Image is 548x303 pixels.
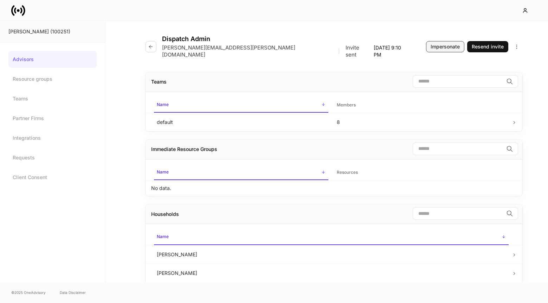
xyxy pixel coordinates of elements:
div: Resend invite [472,43,504,50]
p: [DATE] 9:10 PM [374,44,409,58]
h4: Dispatch Admin [162,35,409,43]
td: [PERSON_NAME] [151,264,511,282]
div: [PERSON_NAME] (100251) [8,28,97,35]
h6: Name [157,101,169,108]
a: Teams [8,90,97,107]
span: Resources [334,165,509,180]
p: No data. [151,185,171,192]
a: Requests [8,149,97,166]
h6: Members [337,101,356,108]
a: Resource groups [8,71,97,87]
td: [PERSON_NAME] [151,245,511,264]
div: Teams [151,78,167,85]
div: Households [151,211,179,218]
a: Integrations [8,130,97,146]
div: Immediate Resource Groups [151,146,217,153]
span: © 2025 OneAdvisory [11,290,46,295]
button: Resend invite [467,41,508,52]
td: 8 [331,113,511,131]
span: Name [154,165,329,180]
span: Name [154,98,329,113]
div: Impersonate [431,43,460,50]
h6: Resources [337,169,358,176]
h6: Name [157,169,169,175]
a: Client Consent [8,169,97,186]
a: Advisors [8,51,97,68]
button: Impersonate [426,41,464,52]
p: Invite sent [346,44,371,58]
a: Data Disclaimer [60,290,86,295]
p: [PERSON_NAME][EMAIL_ADDRESS][PERSON_NAME][DOMAIN_NAME] [162,44,333,58]
td: default [151,113,331,131]
span: Members [334,98,509,112]
span: Name [154,230,509,245]
a: Partner Firms [8,110,97,127]
h6: Name [157,233,169,240]
p: | [338,48,340,55]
